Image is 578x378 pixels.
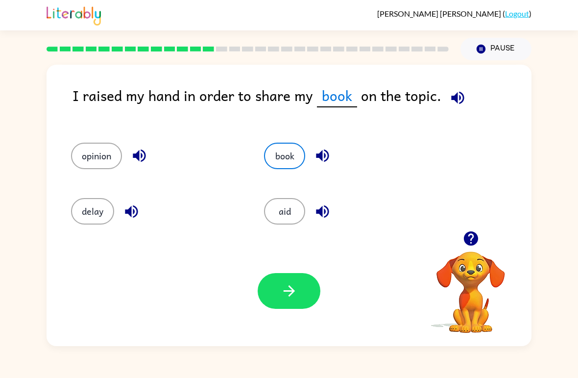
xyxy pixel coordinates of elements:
div: ( ) [377,9,531,18]
button: book [264,143,305,169]
span: book [317,84,357,107]
button: Pause [460,38,531,60]
button: aid [264,198,305,225]
button: opinion [71,143,122,169]
a: Logout [505,9,529,18]
button: delay [71,198,114,225]
video: Your browser must support playing .mp4 files to use Literably. Please try using another browser. [422,236,520,334]
span: [PERSON_NAME] [PERSON_NAME] [377,9,503,18]
div: I raised my hand in order to share my on the topic. [72,84,531,123]
img: Literably [47,4,101,25]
